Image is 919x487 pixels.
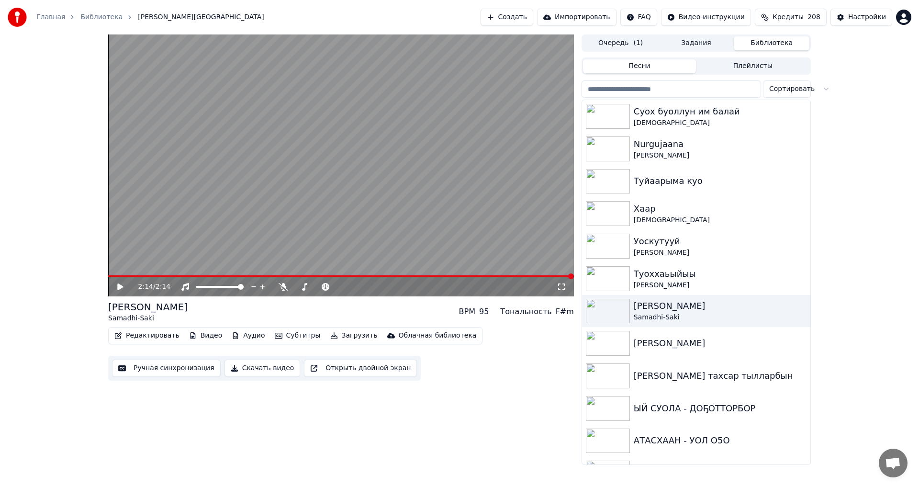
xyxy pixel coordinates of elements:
[634,202,807,215] div: Хаар
[634,434,807,447] div: АТАСХААН - УОЛ О5О
[830,9,892,26] button: Настройки
[634,267,807,281] div: Туоххаьыйыы
[633,38,643,48] span: ( 1 )
[634,174,807,188] div: Туйаарыма куо
[156,282,170,292] span: 2:14
[848,12,886,22] div: Настройки
[8,8,27,27] img: youka
[734,36,809,50] button: Библиотека
[556,306,574,317] div: F#m
[112,360,221,377] button: Ручная синхронизация
[755,9,827,26] button: Кредиты208
[271,329,325,342] button: Субтитры
[634,137,807,151] div: Nurgujaana
[634,337,807,350] div: [PERSON_NAME]
[634,281,807,290] div: [PERSON_NAME]
[111,329,183,342] button: Редактировать
[583,36,659,50] button: Очередь
[481,9,533,26] button: Создать
[769,84,815,94] span: Сортировать
[696,59,809,73] button: Плейлисты
[108,314,188,323] div: Samadhi-Saki
[583,59,696,73] button: Песни
[634,235,807,248] div: Уоскутууй
[459,306,475,317] div: BPM
[224,360,301,377] button: Скачать видео
[108,300,188,314] div: [PERSON_NAME]
[80,12,123,22] a: Библиотека
[634,105,807,118] div: Суох буоллун им балай
[634,215,807,225] div: [DEMOGRAPHIC_DATA]
[879,449,908,477] div: Открытый чат
[634,118,807,128] div: [DEMOGRAPHIC_DATA]
[634,402,807,415] div: ЫЙ СУОЛА - ДОҔОТТОРБОР
[537,9,616,26] button: Импортировать
[807,12,820,22] span: 208
[634,299,807,313] div: [PERSON_NAME]
[500,306,551,317] div: Тональность
[36,12,264,22] nav: breadcrumb
[185,329,226,342] button: Видео
[479,306,489,317] div: 95
[773,12,804,22] span: Кредиты
[634,369,807,383] div: [PERSON_NAME] тахсар тылларбын
[36,12,65,22] a: Главная
[634,151,807,160] div: [PERSON_NAME]
[138,282,153,292] span: 2:14
[138,282,161,292] div: /
[138,12,264,22] span: [PERSON_NAME][GEOGRAPHIC_DATA]
[620,9,657,26] button: FAQ
[634,313,807,322] div: Samadhi-Saki
[228,329,269,342] button: Аудио
[659,36,734,50] button: Задания
[304,360,417,377] button: Открыть двойной экран
[326,329,381,342] button: Загрузить
[634,248,807,258] div: [PERSON_NAME]
[399,331,477,340] div: Облачная библиотека
[661,9,751,26] button: Видео-инструкции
